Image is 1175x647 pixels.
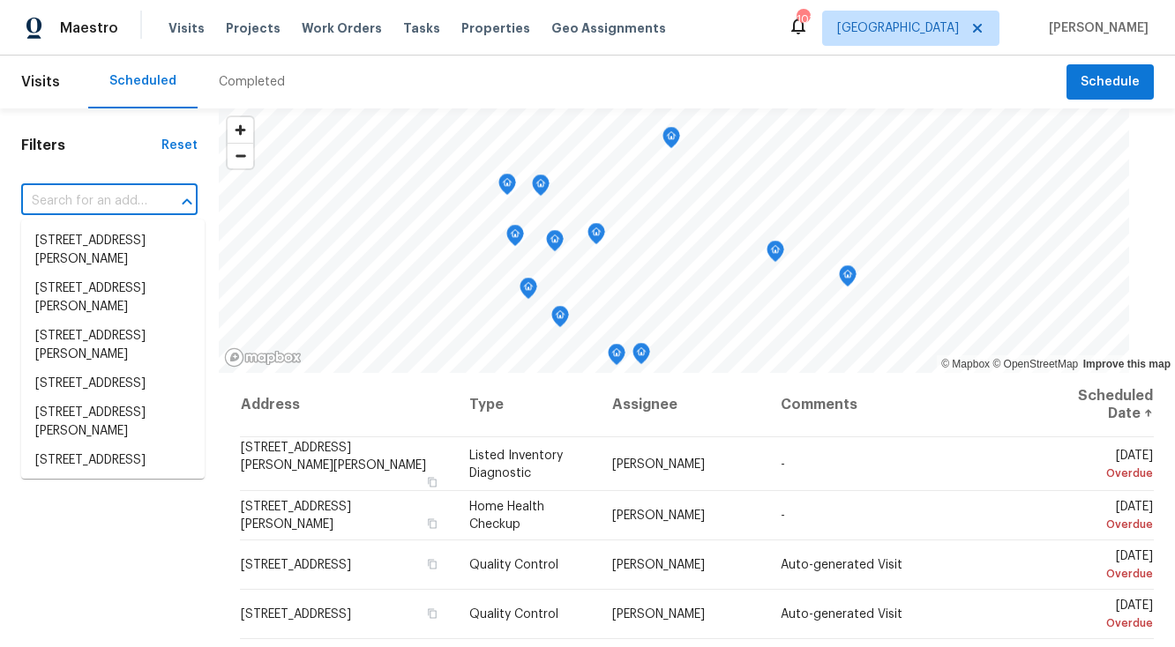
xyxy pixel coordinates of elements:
li: [STREET_ADDRESS][PERSON_NAME] [21,398,205,446]
button: Schedule [1066,64,1154,100]
div: Map marker [632,343,650,370]
span: [DATE] [1054,550,1153,583]
span: Quality Control [469,559,558,571]
span: [STREET_ADDRESS][PERSON_NAME][PERSON_NAME] [241,441,426,471]
span: Projects [226,19,281,37]
li: [STREET_ADDRESS][PERSON_NAME] [21,227,205,274]
div: Map marker [767,241,784,268]
span: Properties [461,19,530,37]
div: Map marker [551,306,569,333]
th: Comments [767,373,1041,437]
span: Quality Control [469,608,558,621]
div: Map marker [532,175,550,202]
div: Map marker [587,223,605,250]
div: Overdue [1054,565,1153,583]
a: Improve this map [1083,358,1171,370]
div: Overdue [1054,464,1153,481]
span: Tasks [403,22,440,34]
button: Zoom in [228,117,253,143]
span: Auto-generated Visit [781,608,902,621]
div: 101 [797,11,809,28]
button: Copy Address [425,516,441,532]
span: [DATE] [1054,501,1153,533]
li: [STREET_ADDRESS] [21,446,205,475]
input: Search for an address... [21,188,148,215]
a: Mapbox homepage [224,347,302,368]
div: Map marker [839,265,857,293]
span: Maestro [60,19,118,37]
span: [GEOGRAPHIC_DATA] [837,19,959,37]
h1: Filters [21,137,161,154]
button: Close [175,190,199,214]
span: Visits [168,19,205,37]
span: Home Health Checkup [469,501,544,531]
span: [DATE] [1054,599,1153,632]
th: Scheduled Date ↑ [1040,373,1154,437]
div: Scheduled [109,72,176,90]
span: Schedule [1081,71,1140,93]
li: [STREET_ADDRESS] [21,369,205,398]
span: Geo Assignments [551,19,666,37]
div: Completed [219,73,285,91]
div: Reset [161,137,198,154]
th: Assignee [598,373,766,437]
button: Copy Address [425,556,441,572]
div: Map marker [520,278,537,305]
li: [STREET_ADDRESS][PERSON_NAME] [21,322,205,369]
span: [STREET_ADDRESS][PERSON_NAME] [241,501,351,531]
span: Listed Inventory Diagnostic [469,449,563,479]
div: Map marker [506,225,524,252]
span: [PERSON_NAME] [612,509,705,522]
div: Overdue [1054,614,1153,632]
a: OpenStreetMap [992,358,1078,370]
li: [STREET_ADDRESS][PERSON_NAME] [21,475,205,523]
span: Auto-generated Visit [781,559,902,571]
li: [STREET_ADDRESS][PERSON_NAME] [21,274,205,322]
span: - [781,509,785,522]
span: Visits [21,63,60,101]
button: Copy Address [425,473,441,489]
canvas: Map [219,108,1129,373]
span: [DATE] [1054,449,1153,481]
span: [PERSON_NAME] [612,457,705,470]
button: Zoom out [228,143,253,168]
th: Address [240,373,454,437]
div: Map marker [608,344,625,371]
div: Map marker [546,230,564,257]
span: [STREET_ADDRESS] [241,608,351,621]
div: Overdue [1054,516,1153,533]
th: Type [455,373,599,437]
a: Mapbox [941,358,990,370]
span: [STREET_ADDRESS] [241,559,351,571]
span: [PERSON_NAME] [1042,19,1149,37]
span: - [781,457,785,470]
span: [PERSON_NAME] [612,608,705,621]
div: Map marker [662,127,680,154]
div: Map marker [498,174,516,201]
span: [PERSON_NAME] [612,559,705,571]
span: Zoom out [228,144,253,168]
span: Work Orders [302,19,382,37]
button: Copy Address [425,606,441,621]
